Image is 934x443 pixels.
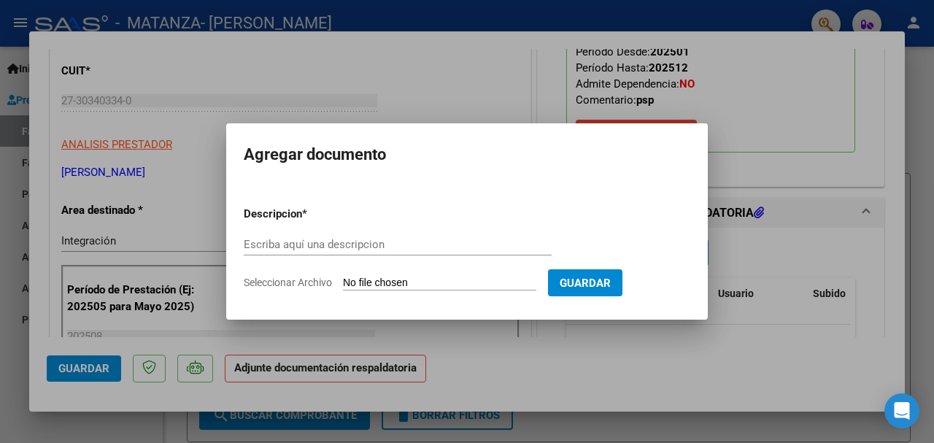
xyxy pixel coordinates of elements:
p: Descripcion [244,206,378,223]
div: Open Intercom Messenger [884,393,919,428]
h2: Agregar documento [244,141,690,169]
button: Guardar [548,269,622,296]
span: Guardar [560,277,611,290]
span: Seleccionar Archivo [244,277,332,288]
